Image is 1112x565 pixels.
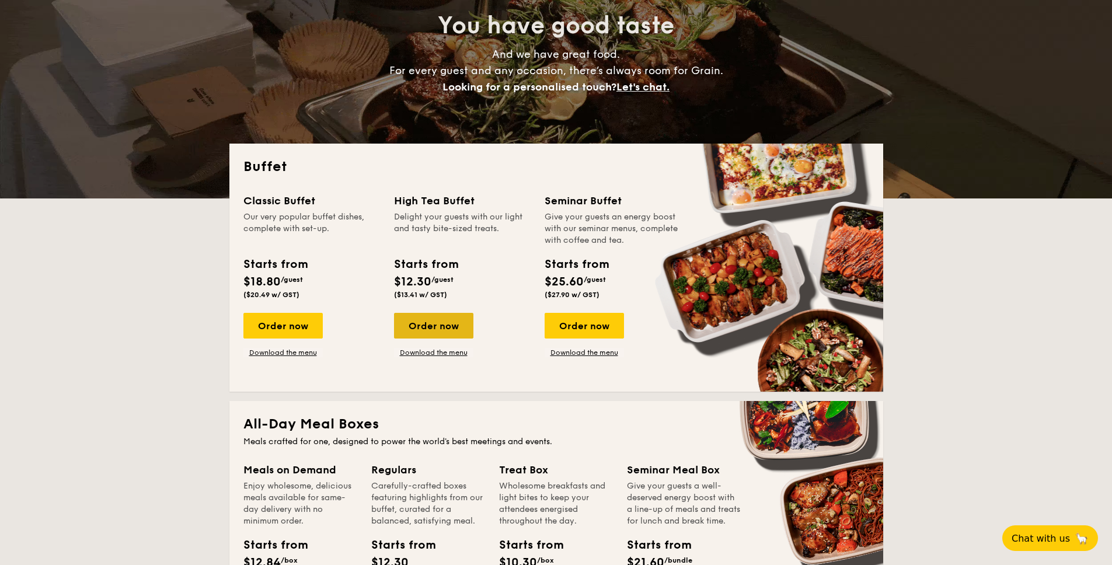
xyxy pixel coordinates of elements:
div: Regulars [371,462,485,478]
div: Seminar Meal Box [627,462,741,478]
div: Starts from [371,536,424,554]
h2: All-Day Meal Boxes [243,415,869,434]
span: Chat with us [1012,533,1070,544]
span: Looking for a personalised touch? [442,81,616,93]
span: $25.60 [545,275,584,289]
div: Starts from [627,536,679,554]
button: Chat with us🦙 [1002,525,1098,551]
span: ($27.90 w/ GST) [545,291,599,299]
div: Starts from [243,256,307,273]
div: Give your guests a well-deserved energy boost with a line-up of meals and treats for lunch and br... [627,480,741,527]
div: Give your guests an energy boost with our seminar menus, complete with coffee and tea. [545,211,681,246]
span: /guest [281,275,303,284]
a: Download the menu [243,348,323,357]
span: /guest [584,275,606,284]
span: /bundle [664,556,692,564]
a: Download the menu [545,348,624,357]
div: Starts from [545,256,608,273]
div: Enjoy wholesome, delicious meals available for same-day delivery with no minimum order. [243,480,357,527]
span: You have good taste [438,12,674,40]
a: Download the menu [394,348,473,357]
div: Carefully-crafted boxes featuring highlights from our buffet, curated for a balanced, satisfying ... [371,480,485,527]
div: Order now [394,313,473,339]
h2: Buffet [243,158,869,176]
div: Meals crafted for one, designed to power the world's best meetings and events. [243,436,869,448]
div: Order now [243,313,323,339]
span: And we have great food. For every guest and any occasion, there’s always room for Grain. [389,48,723,93]
div: High Tea Buffet [394,193,531,209]
div: Delight your guests with our light and tasty bite-sized treats. [394,211,531,246]
span: $18.80 [243,275,281,289]
span: /box [537,556,554,564]
div: Our very popular buffet dishes, complete with set-up. [243,211,380,246]
span: $12.30 [394,275,431,289]
span: Let's chat. [616,81,670,93]
div: Classic Buffet [243,193,380,209]
div: Seminar Buffet [545,193,681,209]
span: ($13.41 w/ GST) [394,291,447,299]
div: Meals on Demand [243,462,357,478]
div: Starts from [499,536,552,554]
span: /box [281,556,298,564]
span: /guest [431,275,454,284]
div: Order now [545,313,624,339]
div: Starts from [243,536,296,554]
span: ($20.49 w/ GST) [243,291,299,299]
div: Treat Box [499,462,613,478]
div: Starts from [394,256,458,273]
span: 🦙 [1075,532,1089,545]
div: Wholesome breakfasts and light bites to keep your attendees energised throughout the day. [499,480,613,527]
